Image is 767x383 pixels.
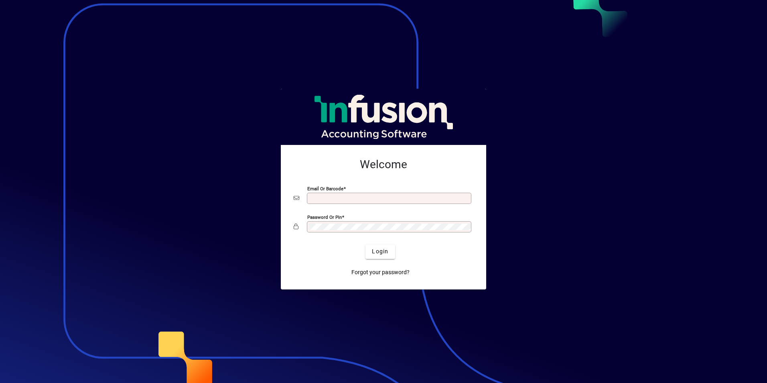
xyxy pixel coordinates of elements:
mat-label: Email or Barcode [307,185,343,191]
h2: Welcome [294,158,473,171]
span: Forgot your password? [351,268,410,277]
button: Login [365,244,395,259]
span: Login [372,247,388,256]
a: Forgot your password? [348,265,413,280]
mat-label: Password or Pin [307,214,342,220]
